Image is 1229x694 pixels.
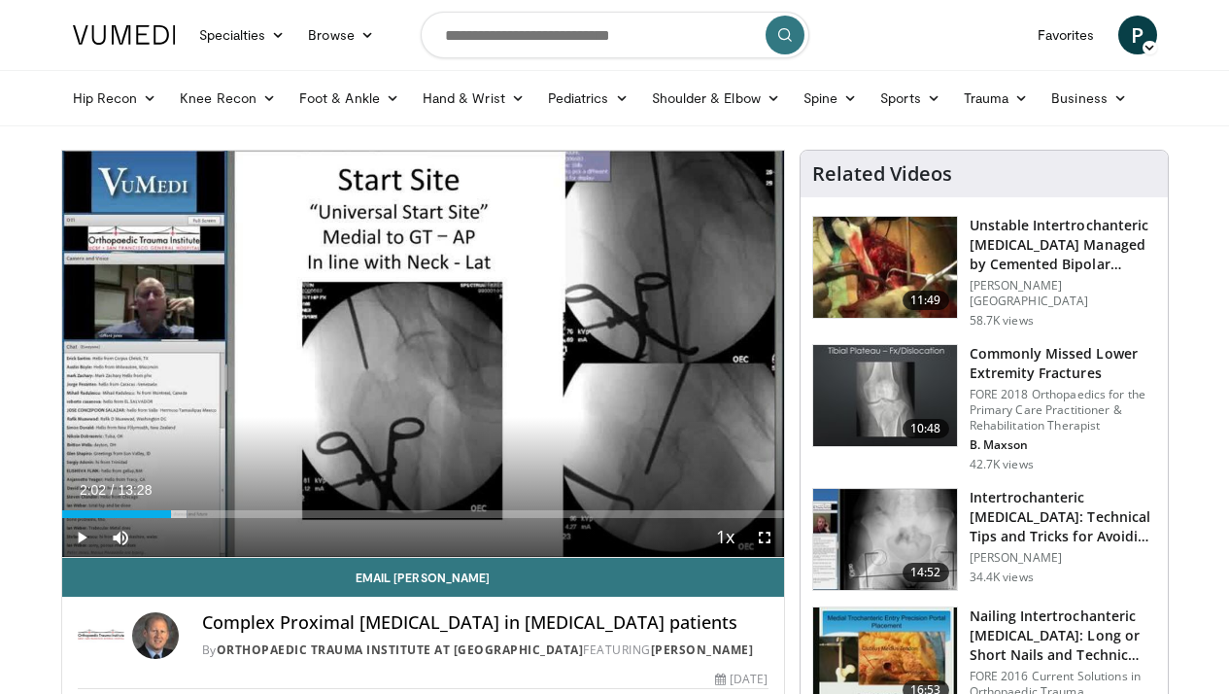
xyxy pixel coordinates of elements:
[288,79,411,118] a: Foot & Ankle
[903,563,949,582] span: 14:52
[202,642,768,659] div: By FEATURING
[202,612,768,634] h4: Complex Proximal [MEDICAL_DATA] in [MEDICAL_DATA] patients
[217,642,584,658] a: Orthopaedic Trauma Institute at [GEOGRAPHIC_DATA]
[745,518,784,557] button: Fullscreen
[813,217,957,318] img: 1468547_3.png.150x105_q85_crop-smart_upscale.jpg
[1118,16,1157,54] a: P
[903,419,949,438] span: 10:48
[970,607,1156,665] h3: Nailing Intertrochanteric [MEDICAL_DATA]: Long or Short Nails and Technic…
[715,671,768,688] div: [DATE]
[970,457,1034,472] p: 42.7K views
[651,642,754,658] a: [PERSON_NAME]
[970,344,1156,383] h3: Commonly Missed Lower Extremity Fractures
[812,162,952,186] h4: Related Videos
[62,518,101,557] button: Play
[111,482,115,498] span: /
[970,488,1156,546] h3: Intertrochanteric [MEDICAL_DATA]: Technical Tips and Tricks for Avoiding …
[101,518,140,557] button: Mute
[970,550,1156,566] p: [PERSON_NAME]
[80,482,106,498] span: 2:02
[536,79,640,118] a: Pediatrics
[296,16,386,54] a: Browse
[970,278,1156,309] p: [PERSON_NAME][GEOGRAPHIC_DATA]
[1040,79,1139,118] a: Business
[792,79,869,118] a: Spine
[188,16,297,54] a: Specialties
[970,313,1034,329] p: 58.7K views
[62,151,784,558] video-js: Video Player
[168,79,288,118] a: Knee Recon
[640,79,792,118] a: Shoulder & Elbow
[869,79,952,118] a: Sports
[62,558,784,597] a: Email [PERSON_NAME]
[812,344,1156,472] a: 10:48 Commonly Missed Lower Extremity Fractures FORE 2018 Orthopaedics for the Primary Care Pract...
[952,79,1041,118] a: Trauma
[1026,16,1107,54] a: Favorites
[970,570,1034,585] p: 34.4K views
[132,612,179,659] img: Avatar
[812,488,1156,591] a: 14:52 Intertrochanteric [MEDICAL_DATA]: Technical Tips and Tricks for Avoiding … [PERSON_NAME] 34...
[706,518,745,557] button: Playback Rate
[421,12,809,58] input: Search topics, interventions
[903,291,949,310] span: 11:49
[73,25,176,45] img: VuMedi Logo
[970,387,1156,434] p: FORE 2018 Orthopaedics for the Primary Care Practitioner & Rehabilitation Therapist
[970,216,1156,274] h3: Unstable Intertrochanteric [MEDICAL_DATA] Managed by Cemented Bipolar Hem…
[411,79,536,118] a: Hand & Wrist
[118,482,152,498] span: 13:28
[970,437,1156,453] p: B. Maxson
[813,345,957,446] img: 4aa379b6-386c-4fb5-93ee-de5617843a87.150x105_q85_crop-smart_upscale.jpg
[62,510,784,518] div: Progress Bar
[78,612,124,659] img: Orthopaedic Trauma Institute at UCSF
[812,216,1156,329] a: 11:49 Unstable Intertrochanteric [MEDICAL_DATA] Managed by Cemented Bipolar Hem… [PERSON_NAME][GE...
[61,79,169,118] a: Hip Recon
[813,489,957,590] img: DA_UIUPltOAJ8wcH4xMDoxOjB1O8AjAz.150x105_q85_crop-smart_upscale.jpg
